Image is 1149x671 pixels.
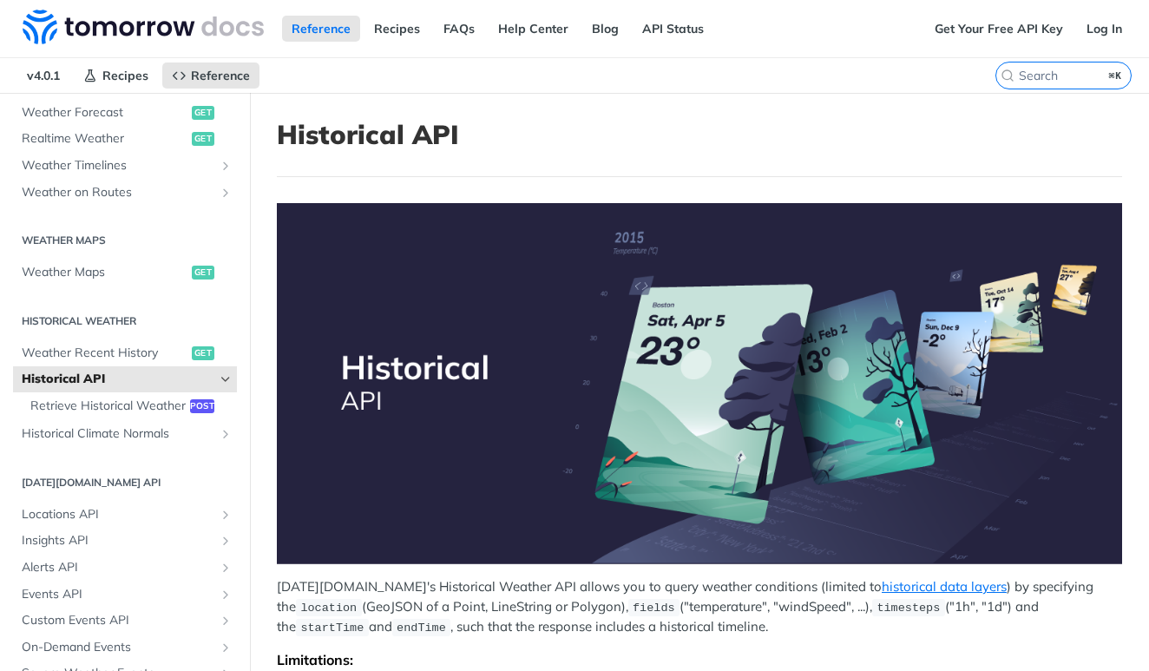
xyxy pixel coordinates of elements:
[300,602,357,615] span: location
[191,68,250,83] span: Reference
[282,16,360,42] a: Reference
[219,372,233,386] button: Hide subpages for Historical API
[22,532,214,549] span: Insights API
[1001,69,1014,82] svg: Search
[22,184,214,201] span: Weather on Routes
[13,340,237,366] a: Weather Recent Historyget
[13,180,237,206] a: Weather on RoutesShow subpages for Weather on Routes
[22,425,214,443] span: Historical Climate Normals
[489,16,578,42] a: Help Center
[192,346,214,360] span: get
[300,622,364,635] span: startTime
[13,100,237,126] a: Weather Forecastget
[102,68,148,83] span: Recipes
[1077,16,1132,42] a: Log In
[13,153,237,179] a: Weather TimelinesShow subpages for Weather Timelines
[22,506,214,523] span: Locations API
[633,602,675,615] span: fields
[219,614,233,628] button: Show subpages for Custom Events API
[277,203,1122,564] span: Expand image
[22,586,214,603] span: Events API
[22,612,214,629] span: Custom Events API
[30,398,186,415] span: Retrieve Historical Weather
[434,16,484,42] a: FAQs
[74,62,158,89] a: Recipes
[13,608,237,634] a: Custom Events APIShow subpages for Custom Events API
[22,371,214,388] span: Historical API
[13,260,237,286] a: Weather Mapsget
[277,203,1122,564] img: Historical-API.png
[882,578,1007,595] a: historical data layers
[22,130,187,148] span: Realtime Weather
[277,577,1122,637] p: [DATE][DOMAIN_NAME]'s Historical Weather API allows you to query weather conditions (limited to )...
[22,264,187,281] span: Weather Maps
[23,10,264,44] img: Tomorrow.io Weather API Docs
[13,502,237,528] a: Locations APIShow subpages for Locations API
[22,393,237,419] a: Retrieve Historical Weatherpost
[219,641,233,655] button: Show subpages for On-Demand Events
[633,16,713,42] a: API Status
[192,132,214,146] span: get
[582,16,628,42] a: Blog
[219,561,233,575] button: Show subpages for Alerts API
[13,635,237,661] a: On-Demand EventsShow subpages for On-Demand Events
[13,582,237,608] a: Events APIShow subpages for Events API
[22,639,214,656] span: On-Demand Events
[13,233,237,248] h2: Weather Maps
[219,186,233,200] button: Show subpages for Weather on Routes
[219,508,233,522] button: Show subpages for Locations API
[277,119,1122,150] h1: Historical API
[397,622,446,635] span: endTime
[192,106,214,120] span: get
[277,651,1122,668] div: Limitations:
[17,62,69,89] span: v4.0.1
[13,528,237,554] a: Insights APIShow subpages for Insights API
[192,266,214,280] span: get
[13,126,237,152] a: Realtime Weatherget
[162,62,259,89] a: Reference
[13,421,237,447] a: Historical Climate NormalsShow subpages for Historical Climate Normals
[190,399,214,413] span: post
[219,534,233,548] button: Show subpages for Insights API
[22,345,187,362] span: Weather Recent History
[22,104,187,122] span: Weather Forecast
[13,555,237,581] a: Alerts APIShow subpages for Alerts API
[219,427,233,441] button: Show subpages for Historical Climate Normals
[1105,67,1126,84] kbd: ⌘K
[13,313,237,329] h2: Historical Weather
[13,366,237,392] a: Historical APIHide subpages for Historical API
[364,16,430,42] a: Recipes
[219,588,233,602] button: Show subpages for Events API
[22,157,214,174] span: Weather Timelines
[877,602,940,615] span: timesteps
[219,159,233,173] button: Show subpages for Weather Timelines
[925,16,1073,42] a: Get Your Free API Key
[13,475,237,490] h2: [DATE][DOMAIN_NAME] API
[22,559,214,576] span: Alerts API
